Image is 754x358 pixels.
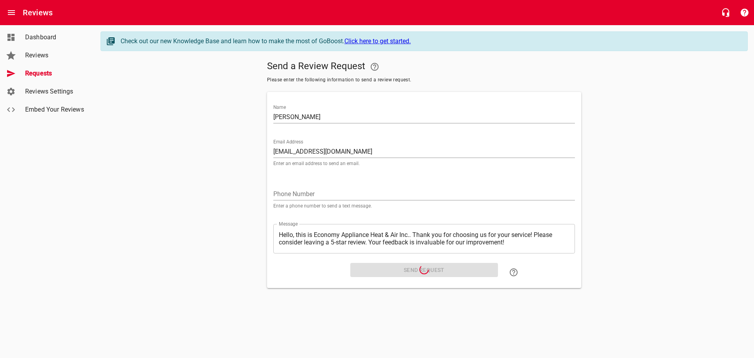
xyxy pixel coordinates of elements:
button: Open drawer [2,3,21,22]
a: Your Google or Facebook account must be connected to "Send a Review Request" [365,57,384,76]
span: Reviews Settings [25,87,85,96]
span: Requests [25,69,85,78]
label: Email Address [273,140,303,144]
span: Please enter the following information to send a review request. [267,76,581,84]
button: Live Chat [716,3,735,22]
a: Click here to get started. [344,37,411,45]
h6: Reviews [23,6,53,19]
label: Name [273,105,286,110]
p: Enter an email address to send an email. [273,161,575,166]
button: Support Portal [735,3,754,22]
a: Learn how to "Send a Review Request" [504,263,523,282]
h5: Send a Review Request [267,57,581,76]
span: Embed Your Reviews [25,105,85,114]
p: Enter a phone number to send a text message. [273,204,575,208]
textarea: Hello, this is Economy Appliance Heat & Air Inc.. Thank you for choosing us for your service! Ple... [279,231,569,246]
div: Check out our new Knowledge Base and learn how to make the most of GoBoost. [121,37,739,46]
span: Reviews [25,51,85,60]
span: Dashboard [25,33,85,42]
